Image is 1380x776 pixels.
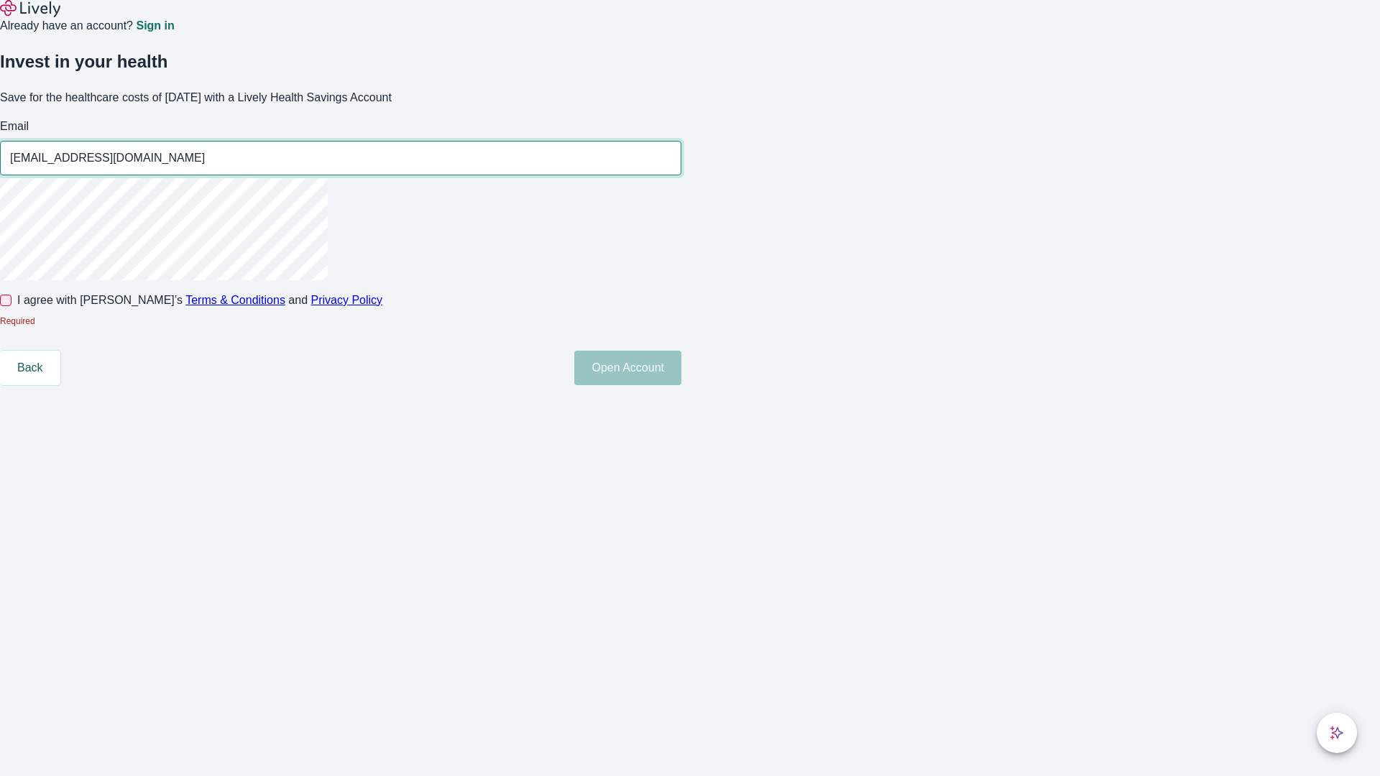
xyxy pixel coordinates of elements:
[136,20,174,32] a: Sign in
[1330,726,1344,740] svg: Lively AI Assistant
[1317,713,1357,753] button: chat
[185,294,285,306] a: Terms & Conditions
[17,292,382,309] span: I agree with [PERSON_NAME]’s and
[311,294,383,306] a: Privacy Policy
